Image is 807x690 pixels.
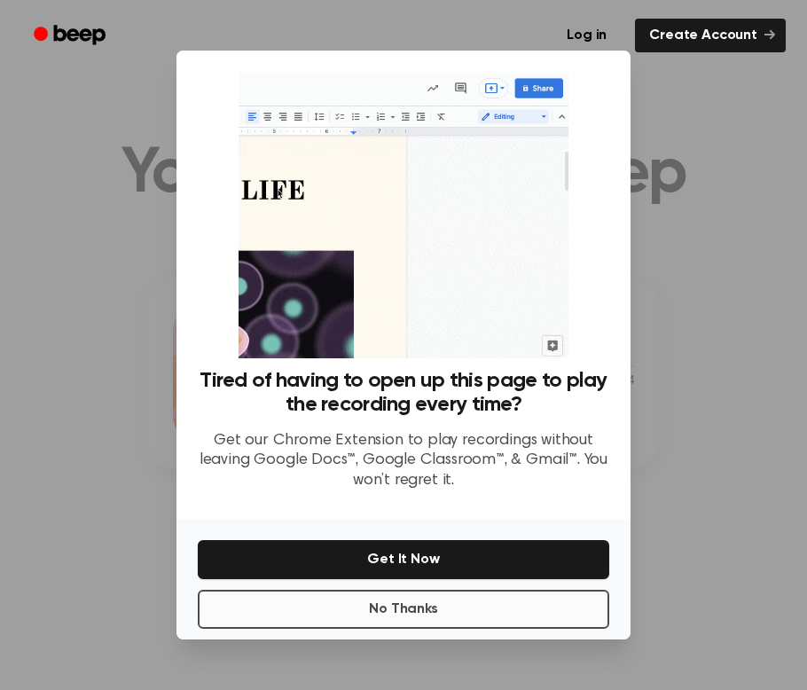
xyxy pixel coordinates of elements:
h3: Tired of having to open up this page to play the recording every time? [198,369,609,417]
button: Get It Now [198,540,609,579]
img: Beep extension in action [239,72,568,358]
p: Get our Chrome Extension to play recordings without leaving Google Docs™, Google Classroom™, & Gm... [198,431,609,491]
a: Log in [549,15,624,56]
a: Beep [21,19,121,53]
button: No Thanks [198,590,609,629]
a: Create Account [635,19,786,52]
